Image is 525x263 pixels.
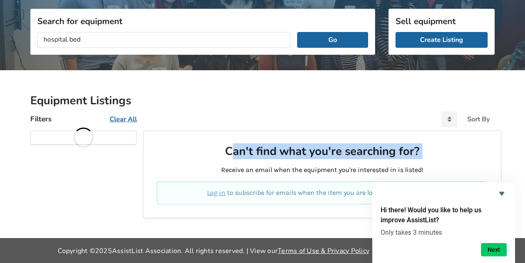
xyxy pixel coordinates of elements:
h2: Can't find what you're searching for? [157,144,488,159]
a: Terms of Use & Privacy Policy [278,246,369,256]
div: Sort By [467,116,490,123]
u: Clear All [110,115,137,124]
a: Log in [207,189,225,197]
h2: Hi there! Would you like to help us improve AssistList? [381,205,507,225]
input: I am looking for... [37,32,291,48]
p: Receive an email when the equipment you're interested in is listed! [157,165,488,175]
p: Only takes 3 minutes [381,229,507,236]
button: Go [297,32,368,48]
p: to subscribe for emails when the item you are looking for is available. [167,188,478,198]
button: Next question [481,243,507,256]
h4: Filters [30,114,51,124]
div: Hi there! Would you like to help us improve AssistList? [381,189,507,256]
h3: Search for equipment [37,16,368,27]
h3: Sell equipment [396,16,488,27]
a: Create Listing [396,32,488,48]
h2: Equipment Listings [30,93,495,108]
button: Hide survey [497,189,507,199]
